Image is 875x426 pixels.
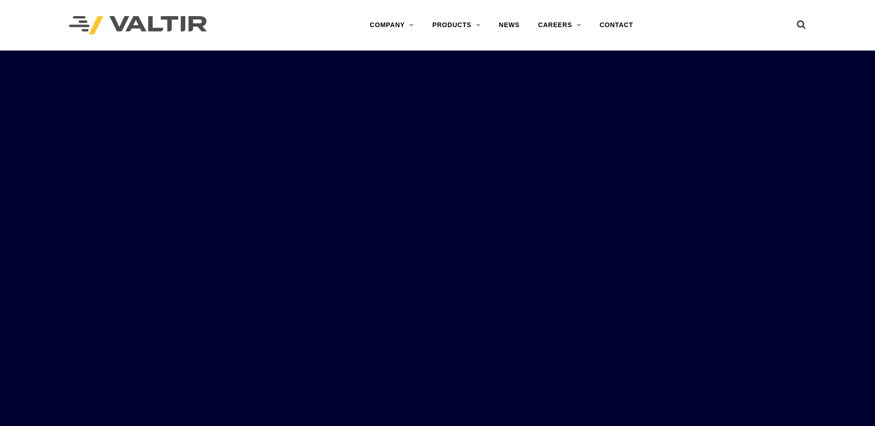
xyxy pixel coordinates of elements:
a: CAREERS [529,16,590,34]
a: PRODUCTS [423,16,490,34]
a: NEWS [490,16,529,34]
a: COMPANY [360,16,423,34]
img: Valtir [69,16,207,35]
a: CONTACT [590,16,642,34]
